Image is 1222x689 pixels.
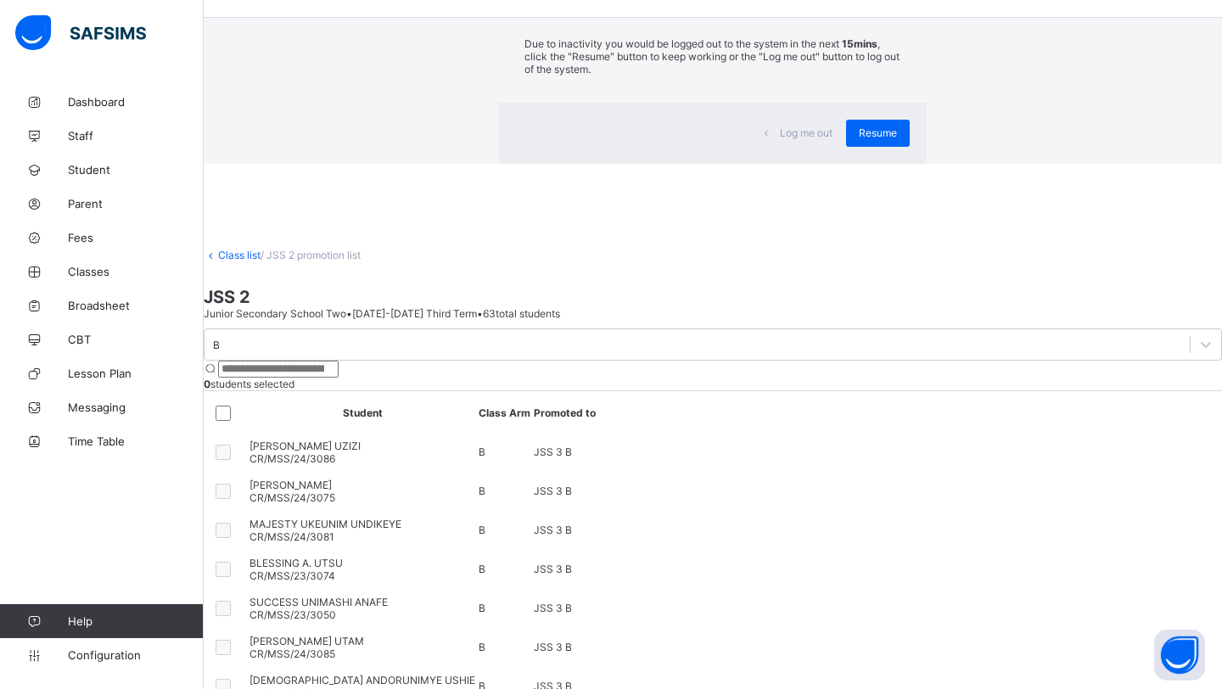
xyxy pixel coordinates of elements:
[68,299,204,312] span: Broadsheet
[68,231,204,244] span: Fees
[524,37,901,76] p: Due to inactivity you would be logged out to the system in the next , click the "Resume" button t...
[249,674,475,686] span: [DEMOGRAPHIC_DATA] ANDORUNIMYE USHIE
[534,524,572,536] span: JSS 3 B
[261,249,361,261] span: / JSS 2 promotion list
[534,485,572,497] span: JSS 3 B
[213,338,220,350] div: B
[68,197,204,210] span: Parent
[204,378,294,390] span: students selected
[479,445,485,458] span: B
[479,602,485,614] span: B
[842,37,877,50] strong: 15mins
[68,401,204,414] span: Messaging
[479,641,485,653] span: B
[780,126,832,139] span: Log me out
[249,518,401,530] span: MAJESTY UKEUNIM UNDIKEYE
[249,635,364,647] span: [PERSON_NAME] UTAM
[249,440,361,452] span: [PERSON_NAME] UZIZI
[249,608,336,621] span: CR/MSS/23/3050
[479,563,485,575] span: B
[68,265,204,278] span: Classes
[479,485,485,497] span: B
[68,648,203,662] span: Configuration
[68,614,203,628] span: Help
[204,287,1222,307] span: JSS 2
[249,557,343,569] span: BLESSING A. UTSU
[479,524,485,536] span: B
[15,15,146,51] img: safsims
[1154,630,1205,681] button: Open asap
[249,479,335,491] span: [PERSON_NAME]
[249,647,335,660] span: CR/MSS/24/3085
[68,95,204,109] span: Dashboard
[204,307,560,320] span: Junior Secondary School Two • [DATE]-[DATE] Third Term • 63 total students
[534,641,572,653] span: JSS 3 B
[249,452,335,465] span: CR/MSS/24/3086
[68,163,204,176] span: Student
[249,491,335,504] span: CR/MSS/24/3075
[249,569,335,582] span: CR/MSS/23/3074
[218,249,261,261] a: Class list
[249,596,388,608] span: SUCCESS UNIMASHI ANAFE
[534,445,572,458] span: JSS 3 B
[249,530,334,543] span: CR/MSS/24/3081
[533,395,597,432] th: Promoted to
[68,434,204,448] span: Time Table
[204,378,210,390] b: 0
[859,126,897,139] span: Resume
[478,395,531,432] th: Class Arm
[534,602,572,614] span: JSS 3 B
[68,333,204,346] span: CBT
[68,129,204,143] span: Staff
[249,395,476,432] th: Student
[68,367,204,380] span: Lesson Plan
[534,563,572,575] span: JSS 3 B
